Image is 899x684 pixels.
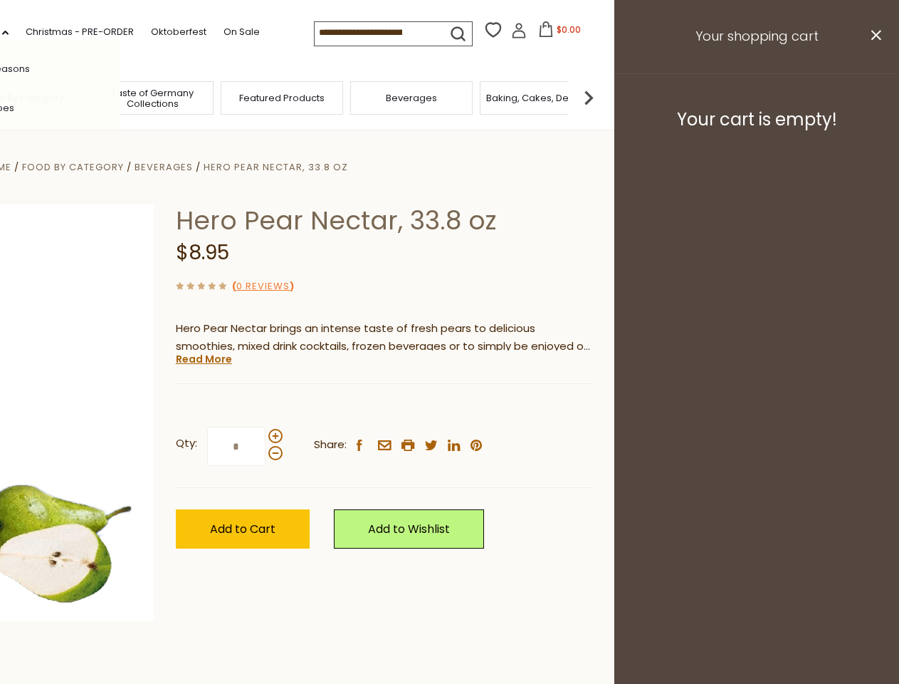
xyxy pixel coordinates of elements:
[176,239,229,266] span: $8.95
[486,93,596,103] a: Baking, Cakes, Desserts
[574,83,603,112] img: next arrow
[386,93,437,103] a: Beverages
[26,24,134,40] a: Christmas - PRE-ORDER
[204,160,348,174] a: Hero Pear Nectar, 33.8 oz
[176,509,310,549] button: Add to Cart
[176,204,592,237] h1: Hero Pear Nectar, 33.8 oz
[557,24,581,36] span: $0.00
[239,93,325,103] a: Featured Products
[176,435,197,452] strong: Qty:
[176,320,592,356] p: Hero Pear Nectar brings an intense taste of fresh pears to delicious smoothies, mixed drink cockt...
[176,352,232,366] a: Read More
[151,24,206,40] a: Oktoberfest
[530,21,590,43] button: $0.00
[232,279,294,293] span: ( )
[334,509,484,549] a: Add to Wishlist
[210,521,275,537] span: Add to Cart
[224,24,260,40] a: On Sale
[22,160,124,174] a: Food By Category
[207,427,266,466] input: Qty:
[236,279,290,294] a: 0 Reviews
[632,109,881,130] h3: Your cart is empty!
[135,160,193,174] a: Beverages
[95,88,209,109] a: Taste of Germany Collections
[314,436,347,454] span: Share:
